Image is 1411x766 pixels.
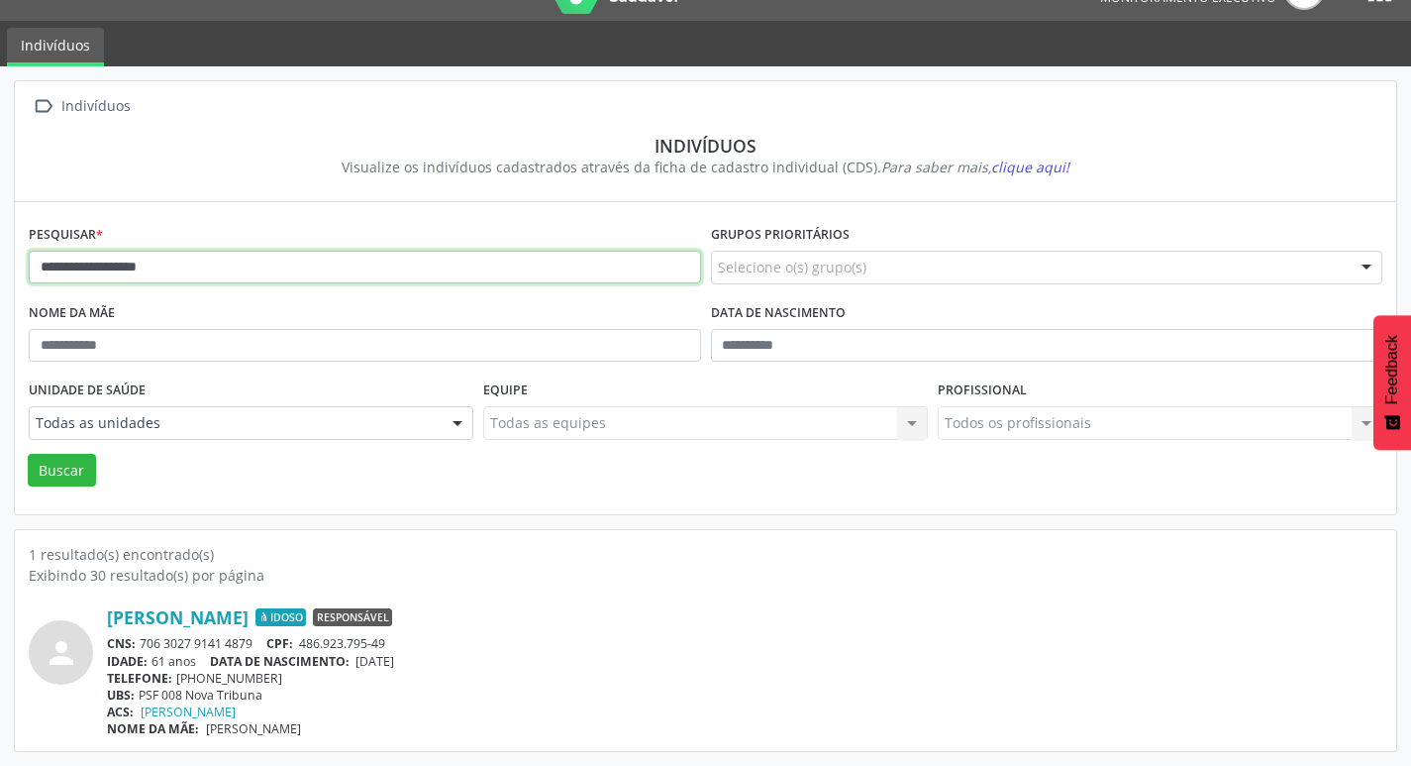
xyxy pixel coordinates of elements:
label: Unidade de saúde [29,376,146,406]
label: Data de nascimento [711,298,846,329]
span: NOME DA MÃE: [107,720,199,737]
span: Todas as unidades [36,413,433,433]
label: Equipe [483,376,528,406]
span: CNS: [107,635,136,652]
span: 486.923.795-49 [299,635,385,652]
div: Visualize os indivíduos cadastrados através da ficha de cadastro individual (CDS). [43,157,1368,177]
div: 1 resultado(s) encontrado(s) [29,544,1382,565]
span: TELEFONE: [107,670,172,687]
div: PSF 008 Nova Tribuna [107,687,1382,704]
label: Nome da mãe [29,298,115,329]
span: [PERSON_NAME] [206,720,301,737]
label: Pesquisar [29,220,103,251]
div: 61 anos [107,653,1382,670]
span: Feedback [1383,335,1401,404]
label: Profissional [938,376,1027,406]
span: ACS: [107,704,134,720]
span: Selecione o(s) grupo(s) [718,257,866,277]
div: [PHONE_NUMBER] [107,670,1382,687]
i: person [44,635,79,671]
div: 706 3027 9141 4879 [107,635,1382,652]
div: Exibindo 30 resultado(s) por página [29,565,1382,586]
span: IDADE: [107,653,148,670]
i: Para saber mais, [881,158,1069,176]
span: UBS: [107,687,135,704]
a: [PERSON_NAME] [107,606,249,628]
span: Responsável [313,608,392,626]
a: Indivíduos [7,28,104,66]
label: Grupos prioritários [711,220,850,251]
span: [DATE] [355,653,394,670]
div: Indivíduos [43,135,1368,157]
span: clique aqui! [991,158,1069,176]
a:  Indivíduos [29,92,134,121]
div: Indivíduos [57,92,134,121]
i:  [29,92,57,121]
button: Buscar [28,454,96,488]
span: CPF: [266,635,293,652]
span: DATA DE NASCIMENTO: [210,653,350,670]
span: Idoso [255,608,306,626]
button: Feedback - Mostrar pesquisa [1373,315,1411,450]
a: [PERSON_NAME] [141,704,236,720]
